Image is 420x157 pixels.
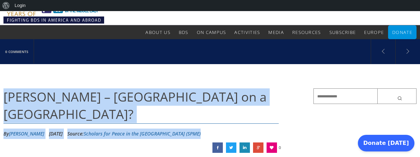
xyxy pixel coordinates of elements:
a: Activities [234,25,260,39]
a: Richard Landes – Pallywood on a Gaza Beach? [212,142,223,153]
span: Donate [392,29,412,35]
span: On Campus [197,29,226,35]
span: Subscribe [329,29,356,35]
span: Resources [292,29,321,35]
span: About Us [145,29,170,35]
li: By [3,129,44,139]
a: Subscribe [329,25,356,39]
li: [DATE] [49,129,62,139]
span: [PERSON_NAME] – [GEOGRAPHIC_DATA] on a [GEOGRAPHIC_DATA]? [3,88,267,123]
a: About Us [145,25,170,39]
a: Donate [392,25,412,39]
a: Media [268,25,284,39]
a: BDS [179,25,188,39]
a: Richard Landes – Pallywood on a Gaza Beach? [240,142,250,153]
a: Scholars for Peace in the [GEOGRAPHIC_DATA] (SPME) [84,130,201,137]
span: 0 [279,142,281,153]
a: [PERSON_NAME] [9,130,44,137]
span: BDS [179,29,188,35]
a: Europe [364,25,384,39]
a: Richard Landes – Pallywood on a Gaza Beach? [226,142,236,153]
span: Europe [364,29,384,35]
a: On Campus [197,25,226,39]
a: Resources [292,25,321,39]
a: Richard Landes – Pallywood on a Gaza Beach? [253,142,263,153]
span: Activities [234,29,260,35]
span: Media [268,29,284,35]
div: Source: [67,129,201,139]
